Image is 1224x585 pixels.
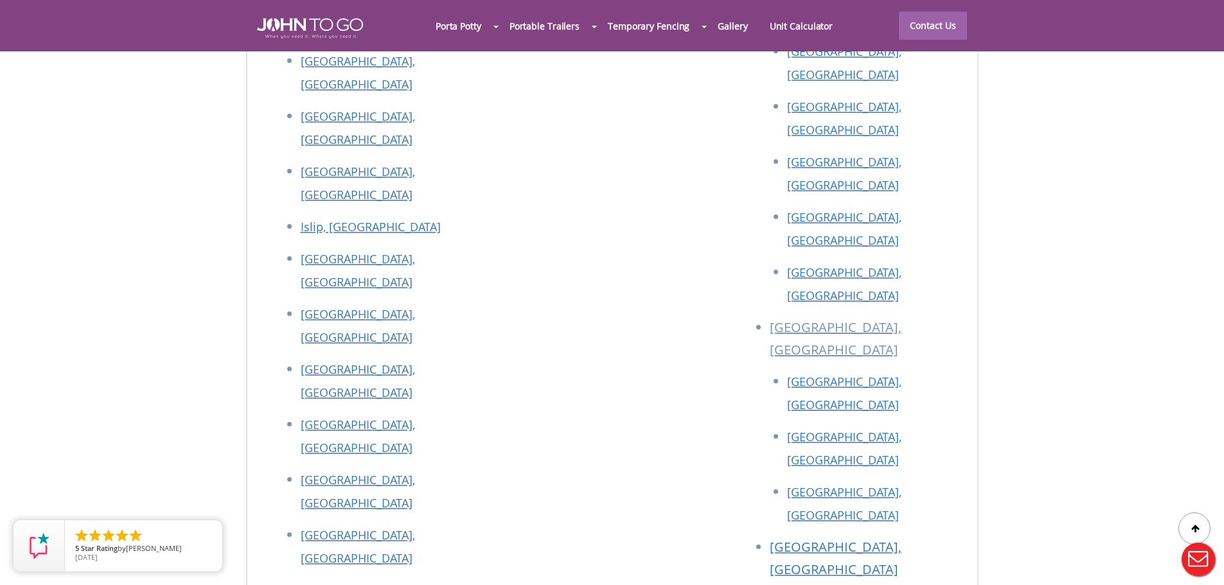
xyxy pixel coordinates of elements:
a: [GEOGRAPHIC_DATA], [GEOGRAPHIC_DATA] [301,417,415,455]
a: Islip, [GEOGRAPHIC_DATA] [301,219,441,234]
img: JOHN to go [257,18,363,39]
a: [GEOGRAPHIC_DATA], [GEOGRAPHIC_DATA] [787,374,901,412]
button: Live Chat [1173,534,1224,585]
a: [GEOGRAPHIC_DATA], [GEOGRAPHIC_DATA] [301,53,415,92]
a: Temporary Fencing [597,12,700,40]
a: Contact Us [899,12,967,40]
a: [GEOGRAPHIC_DATA], [GEOGRAPHIC_DATA] [787,484,901,523]
a: [GEOGRAPHIC_DATA], [GEOGRAPHIC_DATA] [787,99,901,137]
a: [GEOGRAPHIC_DATA], [GEOGRAPHIC_DATA] [787,265,901,303]
li:  [114,528,130,543]
a: Portable Trailers [499,12,590,40]
li: [GEOGRAPHIC_DATA], [GEOGRAPHIC_DATA] [770,316,964,370]
li:  [74,528,89,543]
span: 5 [75,543,79,553]
a: [GEOGRAPHIC_DATA], [GEOGRAPHIC_DATA] [301,362,415,400]
a: [GEOGRAPHIC_DATA], [GEOGRAPHIC_DATA] [301,164,415,202]
a: Porta Potty [425,12,492,40]
a: [GEOGRAPHIC_DATA], [GEOGRAPHIC_DATA] [787,209,901,248]
li:  [101,528,116,543]
a: [GEOGRAPHIC_DATA], [GEOGRAPHIC_DATA] [787,429,901,467]
span: [DATE] [75,552,98,562]
a: [GEOGRAPHIC_DATA], [GEOGRAPHIC_DATA] [301,251,415,290]
a: Gallery [707,12,758,40]
li:  [87,528,103,543]
a: [GEOGRAPHIC_DATA], [GEOGRAPHIC_DATA] [301,306,415,345]
li:  [128,528,143,543]
img: Review Rating [26,533,52,559]
a: Unit Calculator [759,12,844,40]
a: [GEOGRAPHIC_DATA], [GEOGRAPHIC_DATA] [787,154,901,193]
a: [GEOGRAPHIC_DATA], [GEOGRAPHIC_DATA] [301,109,415,147]
a: [GEOGRAPHIC_DATA], [GEOGRAPHIC_DATA] [301,527,415,566]
a: [GEOGRAPHIC_DATA], [GEOGRAPHIC_DATA] [770,538,901,578]
a: [GEOGRAPHIC_DATA], [GEOGRAPHIC_DATA] [301,472,415,511]
span: [PERSON_NAME] [126,543,182,553]
a: [GEOGRAPHIC_DATA], [GEOGRAPHIC_DATA] [787,44,901,82]
span: by [75,545,212,554]
span: Star Rating [81,543,118,553]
